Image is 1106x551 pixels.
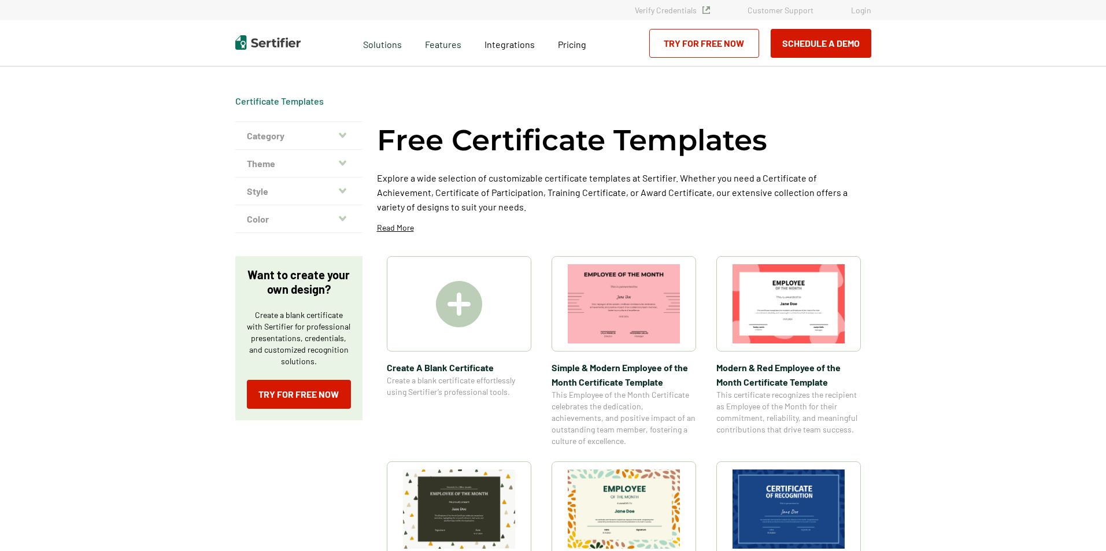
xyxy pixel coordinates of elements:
img: Modern & Red Employee of the Month Certificate Template [733,264,845,343]
span: Create a blank certificate effortlessly using Sertifier’s professional tools. [387,375,531,398]
img: Create A Blank Certificate [436,281,482,327]
a: Integrations [484,36,535,50]
span: Simple & Modern Employee of the Month Certificate Template [552,360,696,389]
a: Customer Support [748,5,813,15]
h1: Free Certificate Templates [377,121,767,159]
p: Explore a wide selection of customizable certificate templates at Sertifier. Whether you need a C... [377,171,871,214]
p: Create a blank certificate with Sertifier for professional presentations, credentials, and custom... [247,309,351,367]
a: Try for Free Now [247,380,351,409]
img: Verified [702,6,710,14]
span: Certificate Templates [235,95,324,107]
span: Features [425,36,461,50]
span: Integrations [484,39,535,50]
span: This Employee of the Month Certificate celebrates the dedication, achievements, and positive impa... [552,389,696,447]
p: Read More [377,222,414,234]
button: Theme [235,150,362,177]
span: This certificate recognizes the recipient as Employee of the Month for their commitment, reliabil... [716,389,861,435]
a: Login [851,5,871,15]
span: Pricing [558,39,586,50]
a: Simple & Modern Employee of the Month Certificate TemplateSimple & Modern Employee of the Month C... [552,256,696,447]
a: Pricing [558,36,586,50]
img: Modern Dark Blue Employee of the Month Certificate Template [733,469,845,549]
span: Solutions [363,36,402,50]
p: Want to create your own design? [247,268,351,297]
button: Style [235,177,362,205]
a: Verify Credentials [635,5,710,15]
div: Breadcrumb [235,95,324,107]
a: Modern & Red Employee of the Month Certificate TemplateModern & Red Employee of the Month Certifi... [716,256,861,447]
img: Simple and Patterned Employee of the Month Certificate Template [568,469,680,549]
a: Try for Free Now [649,29,759,58]
button: Color [235,205,362,233]
img: Sertifier | Digital Credentialing Platform [235,35,301,50]
img: Simple & Colorful Employee of the Month Certificate Template [403,469,515,549]
button: Category [235,122,362,150]
span: Modern & Red Employee of the Month Certificate Template [716,360,861,389]
img: Simple & Modern Employee of the Month Certificate Template [568,264,680,343]
a: Certificate Templates [235,95,324,106]
span: Create A Blank Certificate [387,360,531,375]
